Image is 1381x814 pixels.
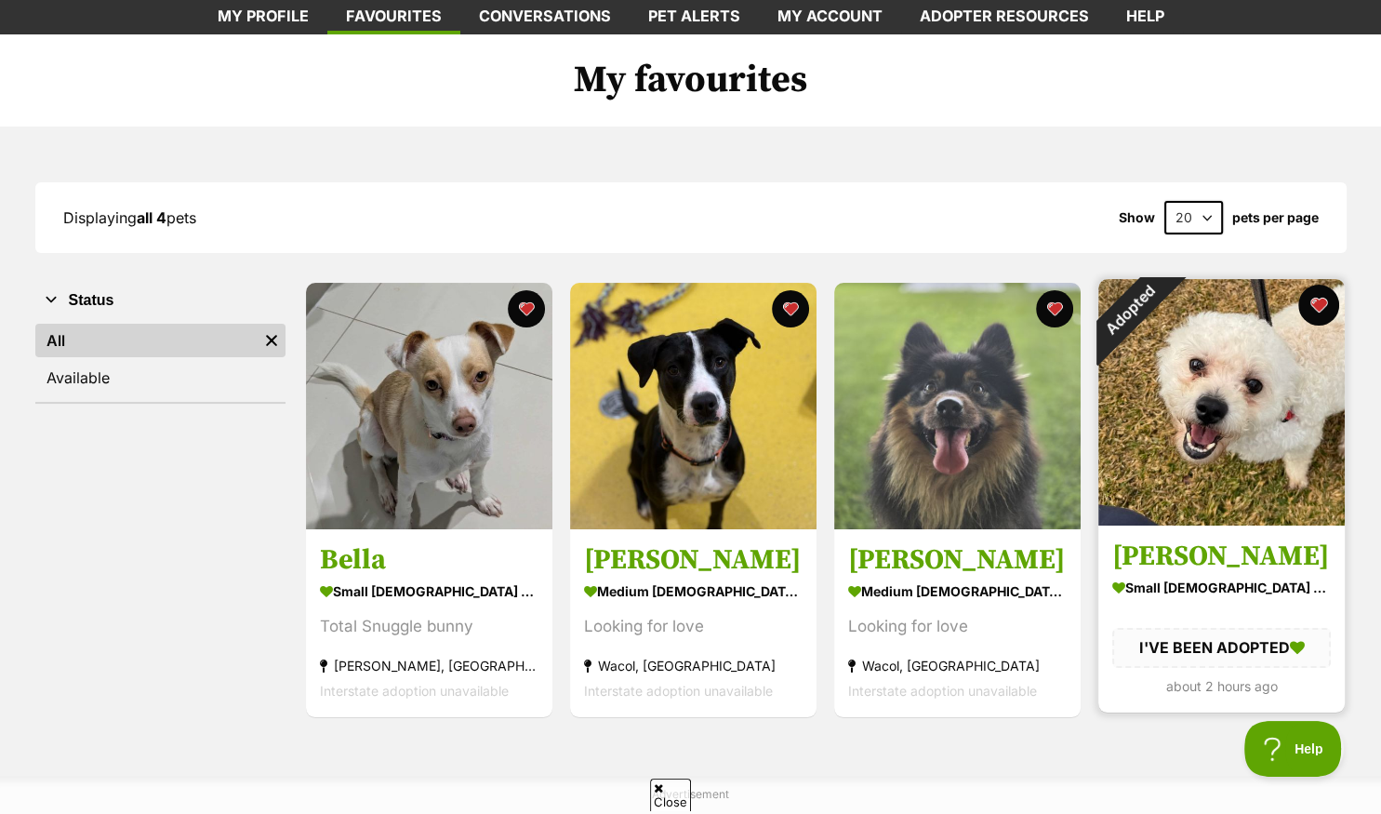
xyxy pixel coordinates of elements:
[834,529,1081,718] a: [PERSON_NAME] medium [DEMOGRAPHIC_DATA] Dog Looking for love Wacol, [GEOGRAPHIC_DATA] Interstate ...
[306,283,552,529] img: Bella
[320,543,538,579] h3: Bella
[848,684,1037,700] span: Interstate adoption unavailable
[584,543,803,579] h3: [PERSON_NAME]
[570,529,817,718] a: [PERSON_NAME] medium [DEMOGRAPHIC_DATA] Dog Looking for love Wacol, [GEOGRAPHIC_DATA] Interstate ...
[320,684,509,700] span: Interstate adoption unavailable
[1073,255,1184,366] div: Adopted
[1112,575,1331,602] div: small [DEMOGRAPHIC_DATA] Dog
[1112,540,1331,575] h3: [PERSON_NAME]
[35,324,258,357] a: All
[35,288,285,313] button: Status
[258,324,285,357] a: Remove filter
[63,208,196,227] span: Displaying pets
[1244,721,1344,777] iframe: Help Scout Beacon - Open
[570,283,817,529] img: Stella
[1232,210,1319,225] label: pets per page
[306,529,552,718] a: Bella small [DEMOGRAPHIC_DATA] Dog Total Snuggle bunny [PERSON_NAME], [GEOGRAPHIC_DATA] Interstat...
[650,779,691,811] span: Close
[584,684,773,700] span: Interstate adoption unavailable
[35,320,285,402] div: Status
[584,579,803,606] div: medium [DEMOGRAPHIC_DATA] Dog
[584,654,803,679] div: Wacol, [GEOGRAPHIC_DATA]
[772,290,809,327] button: favourite
[834,283,1081,529] img: Milo
[1098,511,1345,529] a: Adopted
[1119,210,1155,225] span: Show
[137,208,166,227] strong: all 4
[1112,629,1331,668] div: I'VE BEEN ADOPTED
[1098,526,1345,713] a: [PERSON_NAME] small [DEMOGRAPHIC_DATA] Dog I'VE BEEN ADOPTED about 2 hours ago favourite
[320,654,538,679] div: [PERSON_NAME], [GEOGRAPHIC_DATA]
[35,361,285,394] a: Available
[848,615,1067,640] div: Looking for love
[1298,285,1339,326] button: favourite
[1036,290,1073,327] button: favourite
[320,615,538,640] div: Total Snuggle bunny
[584,615,803,640] div: Looking for love
[848,654,1067,679] div: Wacol, [GEOGRAPHIC_DATA]
[320,579,538,606] div: small [DEMOGRAPHIC_DATA] Dog
[1098,279,1345,526] img: Alfie
[508,290,545,327] button: favourite
[848,543,1067,579] h3: [PERSON_NAME]
[848,579,1067,606] div: medium [DEMOGRAPHIC_DATA] Dog
[1112,674,1331,699] div: about 2 hours ago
